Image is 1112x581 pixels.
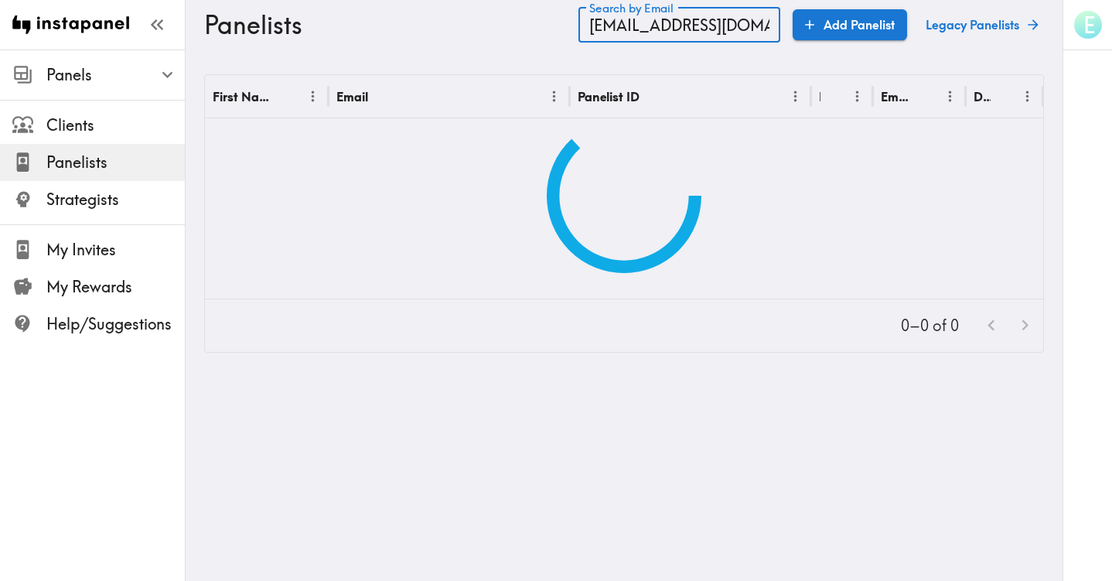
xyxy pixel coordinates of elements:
a: Legacy Panelists [919,9,1044,40]
div: Deleted [974,89,991,104]
h3: Panelists [204,10,566,39]
a: Add Panelist [793,9,907,40]
div: Email Verified [881,89,913,104]
div: Panelist ID [578,89,640,104]
span: My Invites [46,239,185,261]
button: Menu [783,84,807,108]
div: First Name [213,89,276,104]
span: My Rewards [46,276,185,298]
span: E [1083,12,1095,39]
button: E [1073,9,1103,40]
button: Sort [641,84,665,108]
button: Sort [278,84,302,108]
button: Sort [370,84,394,108]
span: Panelists [46,152,185,173]
button: Sort [992,84,1016,108]
button: Menu [1015,84,1039,108]
button: Menu [938,84,962,108]
div: Role [819,89,820,104]
div: Email [336,89,368,104]
button: Sort [822,84,846,108]
button: Menu [542,84,566,108]
span: Help/Suggestions [46,313,185,335]
button: Menu [845,84,869,108]
span: Panels [46,64,185,86]
button: Menu [301,84,325,108]
p: 0–0 of 0 [901,315,959,337]
span: Clients [46,114,185,136]
button: Sort [915,84,939,108]
span: Strategists [46,189,185,210]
